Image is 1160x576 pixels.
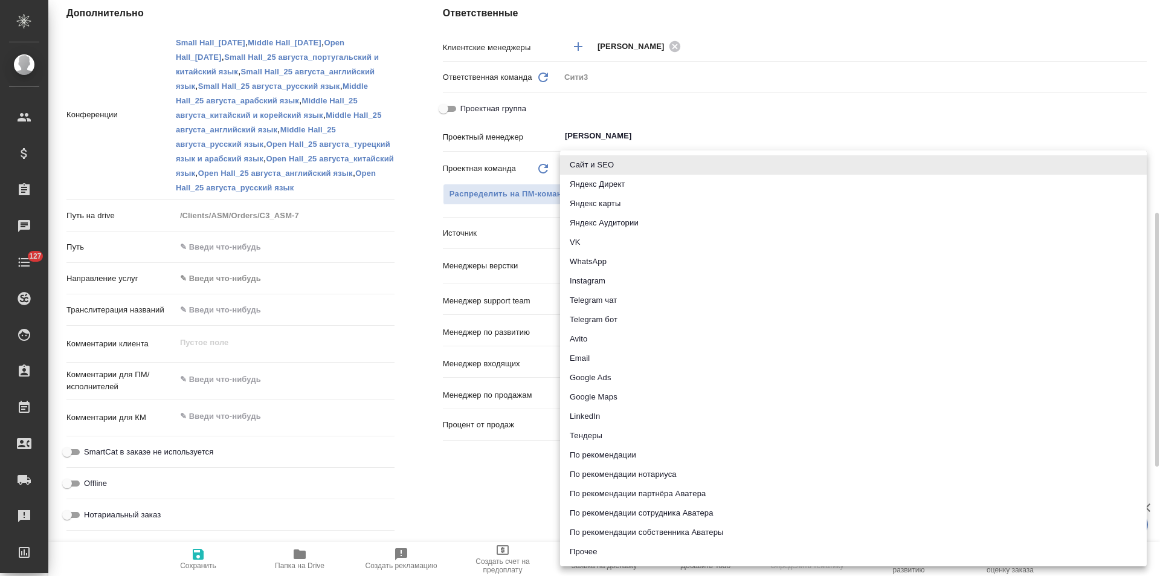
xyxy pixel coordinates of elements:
[560,445,1147,465] li: По рекомендации
[560,387,1147,407] li: Google Maps
[560,349,1147,368] li: Email
[560,465,1147,484] li: По рекомендации нотариуса
[560,503,1147,523] li: По рекомендации сотрудника Аватера
[560,484,1147,503] li: По рекомендации партнёра Аватера
[560,329,1147,349] li: Avito
[560,368,1147,387] li: Google Ads
[560,523,1147,542] li: По рекомендации собственника Аватеры
[560,233,1147,252] li: VK
[560,155,1147,175] li: Сайт и SEO
[560,291,1147,310] li: Telegram чат
[560,175,1147,194] li: Яндекс Директ
[560,426,1147,445] li: Тендеры
[560,407,1147,426] li: LinkedIn
[560,310,1147,329] li: Telegram бот
[560,271,1147,291] li: Instagram
[560,252,1147,271] li: WhatsApp
[560,542,1147,561] li: Прочее
[560,213,1147,233] li: Яндекс Аудитории
[560,194,1147,213] li: Яндекс карты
